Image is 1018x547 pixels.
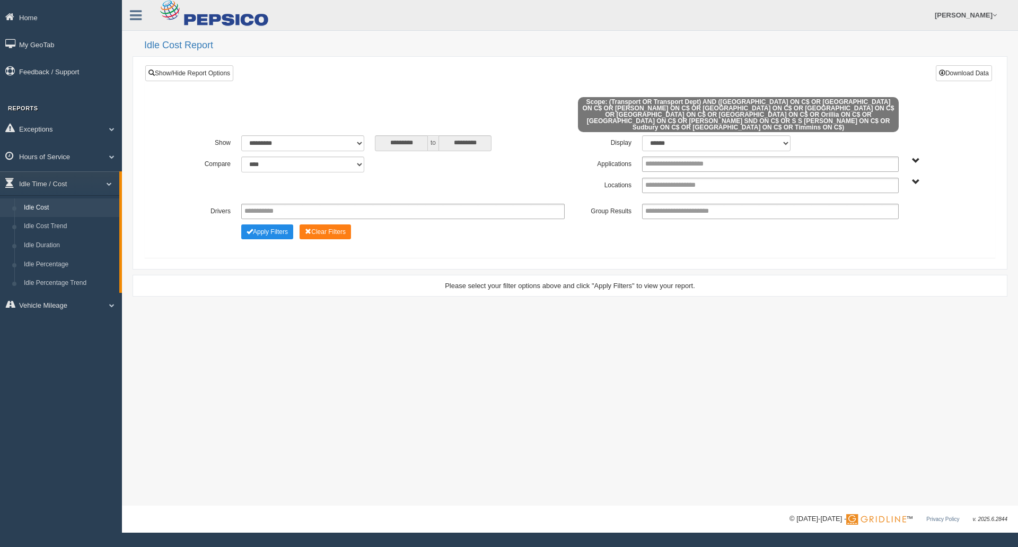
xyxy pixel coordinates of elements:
label: Show [169,135,236,148]
span: v. 2025.6.2844 [973,516,1007,522]
button: Change Filter Options [241,224,293,239]
label: Applications [570,157,637,169]
label: Compare [169,157,236,169]
span: Scope: (Transport OR Transport Dept) AND ([GEOGRAPHIC_DATA] ON C$ OR [GEOGRAPHIC_DATA] ON C$ OR [... [578,97,899,132]
a: Idle Percentage Trend [19,274,119,293]
label: Locations [570,178,637,190]
div: © [DATE]-[DATE] - ™ [789,514,1007,525]
button: Download Data [936,65,992,81]
button: Change Filter Options [300,224,351,239]
a: Idle Cost [19,198,119,218]
a: Show/Hide Report Options [145,65,233,81]
span: to [428,135,438,151]
label: Group Results [570,204,637,216]
a: Idle Percentage [19,255,119,274]
a: Idle Cost Trend [19,217,119,236]
h2: Idle Cost Report [144,40,1007,51]
label: Display [570,135,637,148]
a: Privacy Policy [926,516,959,522]
div: Please select your filter options above and click "Apply Filters" to view your report. [142,281,998,291]
label: Drivers [169,204,236,216]
a: Idle Duration [19,236,119,255]
img: Gridline [846,514,906,525]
